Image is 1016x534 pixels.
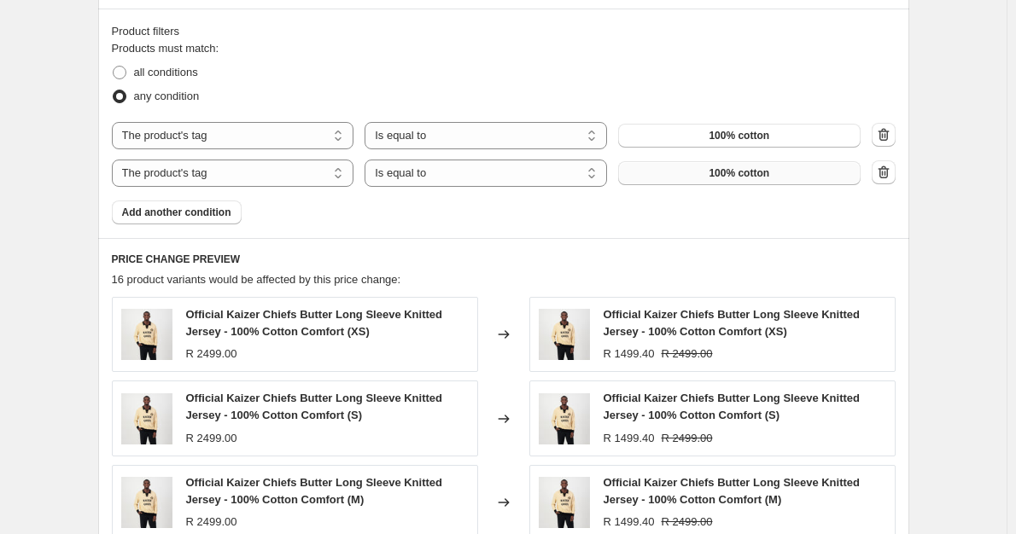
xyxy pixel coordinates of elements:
[112,200,242,224] button: Add another condition
[186,476,443,506] span: Official Kaizer Chiefs Butter Long Sleeve Knitted Jersey - 100% Cotton Comfort (M)
[662,345,713,363] strike: R 2499.00
[709,129,769,142] span: 100% cotton
[112,23,896,40] div: Product filters
[604,430,655,447] div: R 1499.40
[662,514,713,531] strike: R 2499.00
[604,392,861,421] span: Official Kaizer Chiefs Butter Long Sleeve Knitted Jersey - 100% Cotton Comfort (S)
[122,206,231,219] span: Add another condition
[604,345,655,363] div: R 1499.40
[604,514,655,531] div: R 1499.40
[121,477,172,528] img: kaizer-chiefs-long-sleeve-knitted-jersey-butter-520629_80x.jpg
[121,309,172,360] img: kaizer-chiefs-long-sleeve-knitted-jersey-butter-520629_80x.jpg
[112,252,896,266] h6: PRICE CHANGE PREVIEW
[186,308,443,338] span: Official Kaizer Chiefs Butter Long Sleeve Knitted Jersey - 100% Cotton Comfort (XS)
[112,273,401,286] span: 16 product variants would be affected by this price change:
[662,430,713,447] strike: R 2499.00
[604,476,861,506] span: Official Kaizer Chiefs Butter Long Sleeve Knitted Jersey - 100% Cotton Comfort (M)
[186,345,237,363] div: R 2499.00
[134,66,198,78] span: all conditions
[121,393,172,444] img: kaizer-chiefs-long-sleeve-knitted-jersey-butter-520629_80x.jpg
[539,393,590,444] img: kaizer-chiefs-long-sleeve-knitted-jersey-butter-520629_80x.jpg
[134,90,200,102] span: any condition
[186,430,237,447] div: R 2499.00
[539,309,590,360] img: kaizer-chiefs-long-sleeve-knitted-jersey-butter-520629_80x.jpg
[604,308,861,338] span: Official Kaizer Chiefs Butter Long Sleeve Knitted Jersey - 100% Cotton Comfort (XS)
[112,42,219,55] span: Products must match:
[539,477,590,528] img: kaizer-chiefs-long-sleeve-knitted-jersey-butter-520629_80x.jpg
[186,514,237,531] div: R 2499.00
[618,124,861,148] button: 100% cotton
[186,392,443,421] span: Official Kaizer Chiefs Butter Long Sleeve Knitted Jersey - 100% Cotton Comfort (S)
[618,161,861,185] button: 100% cotton
[709,166,769,180] span: 100% cotton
